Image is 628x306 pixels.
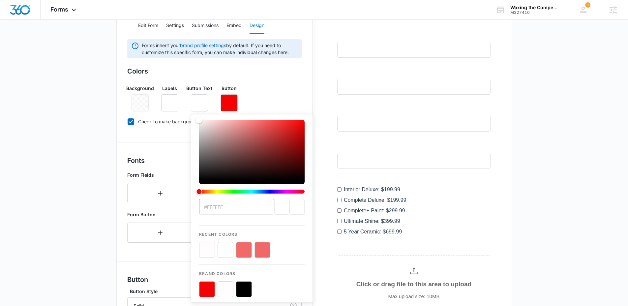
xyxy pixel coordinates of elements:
p: Button [222,85,237,92]
button: Settings [166,18,184,34]
label: 5 Year Ceramic: $699.99 [7,200,65,208]
button: Remove [161,94,178,111]
p: Labels [162,85,177,92]
p: Recent Colors [199,226,305,237]
h3: Button [127,275,302,285]
p: Form Fields [127,171,193,178]
h3: Fonts [127,156,302,166]
p: Form Button [127,211,193,218]
label: Button Style [130,288,304,295]
label: Ultimate Shine: $399.99 [7,190,63,198]
div: color-picker-container [199,120,305,297]
div: account id [510,10,558,15]
div: Hue [199,190,305,194]
h3: Colors [127,66,302,76]
label: Check to make background transparent [127,118,302,125]
span: 1 [585,2,590,8]
button: Edit Form [138,18,158,34]
div: notifications count [585,2,590,8]
input: color-picker-input [199,199,274,215]
button: Remove [221,94,238,111]
div: Color [199,120,305,180]
span: Forms inherit your by default. If you need to customize this specific form, you can make individu... [142,42,298,56]
label: Interior Deluxe: $199.99 [7,158,63,166]
button: Embed [226,18,242,34]
p: Brand Colors [199,265,305,277]
div: current color selection [289,199,305,215]
div: account name [510,5,558,10]
p: Background [126,85,154,92]
button: Design [250,18,264,34]
span: Forms [50,6,68,13]
button: Remove [191,94,208,111]
div: color-picker [199,120,305,199]
p: Button Text [186,85,212,92]
label: Complete Deluxe: $199.99 [7,169,69,177]
label: Complete+ Paint: $299.99 [7,179,68,187]
div: previous color [274,199,289,215]
button: Submissions [192,18,219,34]
a: brand profile settings [180,43,226,48]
